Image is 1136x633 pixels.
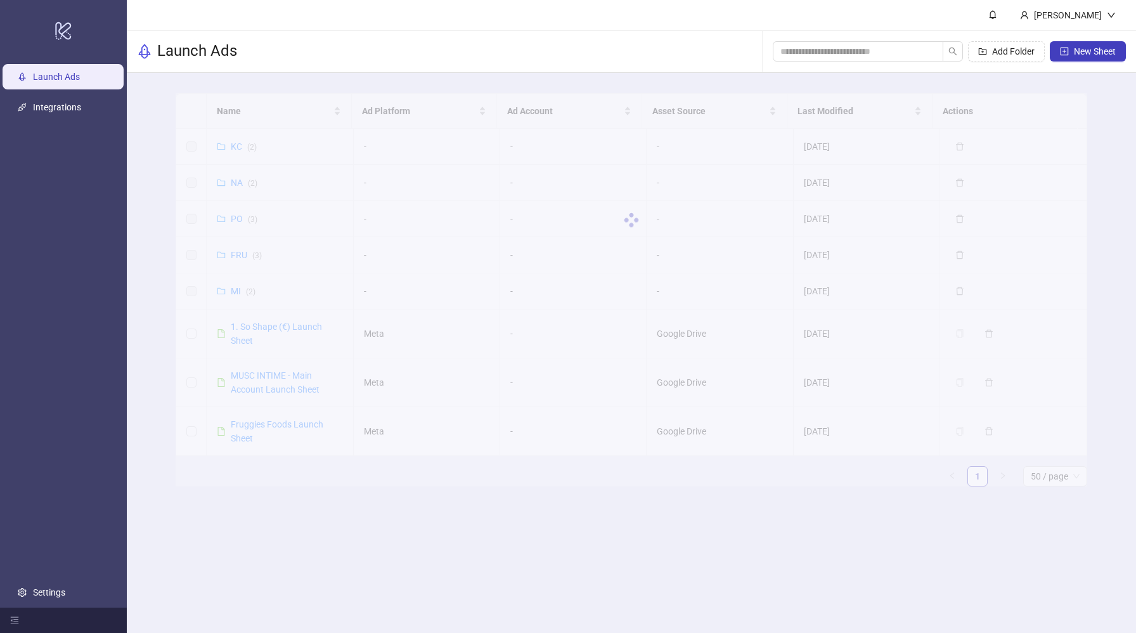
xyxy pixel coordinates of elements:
button: New Sheet [1050,41,1126,62]
span: plus-square [1060,47,1069,56]
span: bell [988,10,997,19]
span: folder-add [978,47,987,56]
a: Launch Ads [33,72,80,82]
span: Add Folder [992,46,1035,56]
span: rocket [137,44,152,59]
span: down [1107,11,1116,20]
span: menu-fold [10,616,19,625]
button: Add Folder [968,41,1045,62]
h3: Launch Ads [157,41,237,62]
span: user [1020,11,1029,20]
a: Integrations [33,102,81,112]
span: New Sheet [1074,46,1116,56]
span: search [948,47,957,56]
div: [PERSON_NAME] [1029,8,1107,22]
a: Settings [33,587,65,597]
